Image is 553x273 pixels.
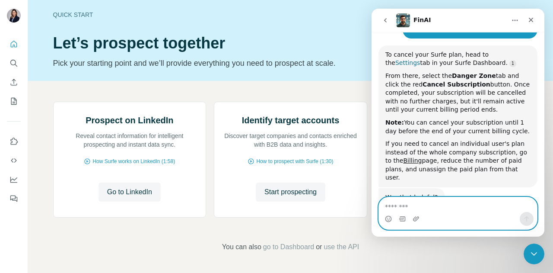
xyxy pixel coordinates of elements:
h1: Let’s prospect together [53,35,400,52]
button: Feedback [7,191,21,206]
button: go to Dashboard [263,242,314,252]
iframe: Intercom live chat [524,244,544,264]
span: Start prospecting [264,187,317,197]
span: Go to LinkedIn [107,187,152,197]
iframe: To enrich screen reader interactions, please activate Accessibility in Grammarly extension settings [372,9,544,237]
h2: Prospect on LinkedIn [86,114,173,126]
p: Pick your starting point and we’ll provide everything you need to prospect at scale. [53,57,400,69]
button: Search [7,55,21,71]
span: How to prospect with Surfe (1:30) [256,157,333,165]
button: Go to LinkedIn [99,183,161,202]
button: Start prospecting [256,183,325,202]
button: My lists [7,93,21,109]
span: or [316,242,322,252]
p: Reveal contact information for intelligent prospecting and instant data sync. [62,132,197,149]
span: You can also [222,242,261,252]
div: Quick start [53,10,400,19]
button: Enrich CSV [7,74,21,90]
button: use the API [324,242,359,252]
p: Discover target companies and contacts enriched with B2B data and insights. [223,132,358,149]
button: Dashboard [7,172,21,187]
button: Use Surfe API [7,153,21,168]
button: Quick start [7,36,21,52]
img: Avatar [7,9,21,22]
span: How Surfe works on LinkedIn (1:58) [92,157,175,165]
h2: Identify target accounts [242,114,340,126]
button: Use Surfe on LinkedIn [7,134,21,149]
